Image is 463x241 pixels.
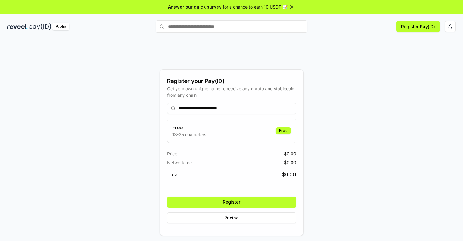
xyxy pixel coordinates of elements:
[52,23,69,30] div: Alpha
[167,85,296,98] div: Get your own unique name to receive any crypto and stablecoin, from any chain
[282,171,296,178] span: $ 0.00
[172,124,206,131] h3: Free
[167,171,179,178] span: Total
[167,159,192,166] span: Network fee
[29,23,51,30] img: pay_id
[276,127,291,134] div: Free
[167,77,296,85] div: Register your Pay(ID)
[168,4,221,10] span: Answer our quick survey
[167,197,296,208] button: Register
[396,21,440,32] button: Register Pay(ID)
[167,212,296,223] button: Pricing
[284,150,296,157] span: $ 0.00
[7,23,28,30] img: reveel_dark
[284,159,296,166] span: $ 0.00
[172,131,206,138] p: 13-25 characters
[223,4,288,10] span: for a chance to earn 10 USDT 📝
[167,150,177,157] span: Price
